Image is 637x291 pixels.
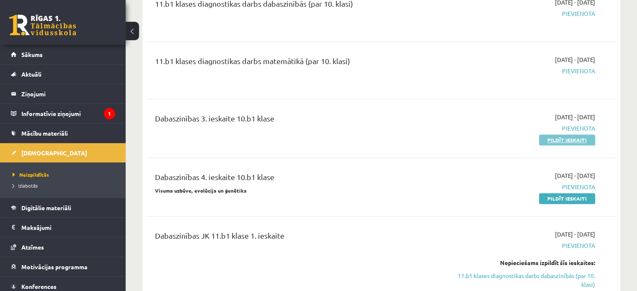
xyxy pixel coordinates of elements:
[13,182,117,189] a: Izlabotās
[155,171,444,187] div: Dabaszinības 4. ieskaite 10.b1 klase
[555,230,595,239] span: [DATE] - [DATE]
[555,171,595,180] span: [DATE] - [DATE]
[457,241,595,250] span: Pievienota
[457,9,595,18] span: Pievienota
[11,143,115,162] a: [DEMOGRAPHIC_DATA]
[11,104,115,123] a: Informatīvie ziņojumi1
[21,129,68,137] span: Mācību materiāli
[11,257,115,276] a: Motivācijas programma
[539,134,595,145] a: Pildīt ieskaiti
[21,104,115,123] legend: Informatīvie ziņojumi
[21,263,88,270] span: Motivācijas programma
[155,230,444,245] div: Dabaszinības JK 11.b1 klase 1. ieskaite
[11,218,115,237] a: Maksājumi
[21,70,41,78] span: Aktuāli
[21,218,115,237] legend: Maksājumi
[457,67,595,75] span: Pievienota
[555,113,595,121] span: [DATE] - [DATE]
[13,182,38,189] span: Izlabotās
[21,204,71,211] span: Digitālie materiāli
[11,45,115,64] a: Sākums
[539,193,595,204] a: Pildīt ieskaiti
[457,124,595,133] span: Pievienota
[11,84,115,103] a: Ziņojumi
[11,124,115,143] a: Mācību materiāli
[21,84,115,103] legend: Ziņojumi
[11,237,115,257] a: Atzīmes
[457,183,595,191] span: Pievienota
[155,55,444,71] div: 11.b1 klases diagnostikas darbs matemātikā (par 10. klasi)
[11,198,115,217] a: Digitālie materiāli
[13,171,49,178] span: Neizpildītās
[104,108,115,119] i: 1
[11,64,115,84] a: Aktuāli
[457,271,595,289] a: 11.b1 klases diagnostikas darbs dabaszinībās (par 10. klasi)
[21,149,87,157] span: [DEMOGRAPHIC_DATA]
[13,171,117,178] a: Neizpildītās
[155,113,444,128] div: Dabaszinības 3. ieskaite 10.b1 klase
[9,15,76,36] a: Rīgas 1. Tālmācības vidusskola
[21,283,57,290] span: Konferences
[21,243,44,251] span: Atzīmes
[21,51,43,58] span: Sākums
[555,55,595,64] span: [DATE] - [DATE]
[155,187,247,194] strong: Visuma uzbūve, evolūcija un ģenētika
[457,258,595,267] div: Nepieciešams izpildīt šīs ieskaites:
